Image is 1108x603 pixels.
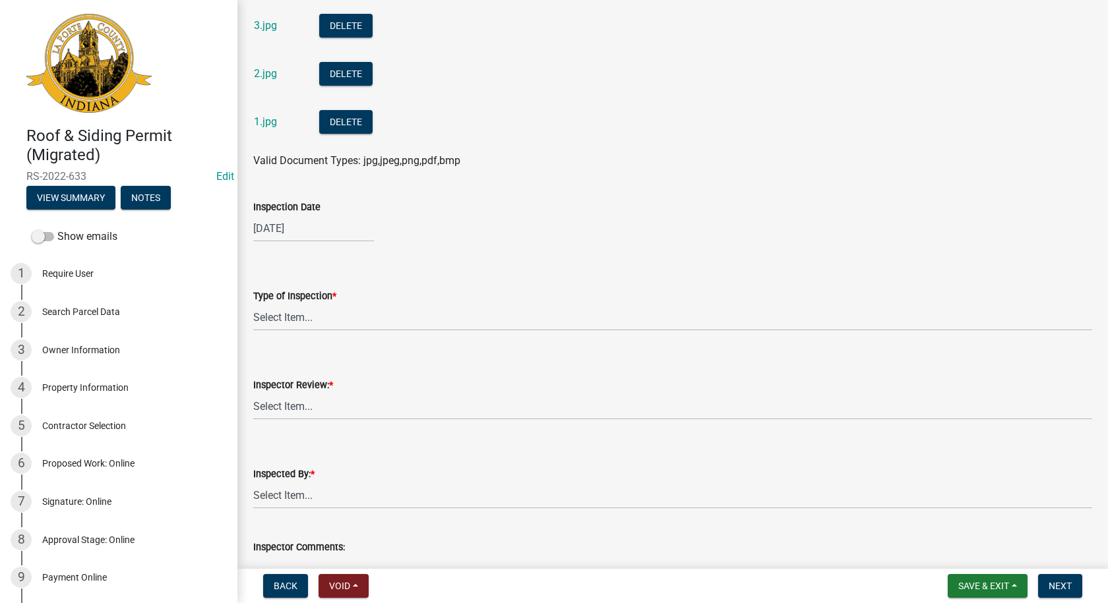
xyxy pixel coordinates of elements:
div: Search Parcel Data [42,307,120,316]
label: Inspection Date [253,203,321,212]
span: Save & Exit [958,581,1009,591]
div: 1 [11,263,32,284]
wm-modal-confirm: Edit Application Number [216,170,234,183]
div: Approval Stage: Online [42,535,135,544]
label: Type of Inspection [253,292,336,301]
wm-modal-confirm: Notes [121,193,171,204]
div: 9 [11,567,32,588]
div: 4 [11,377,32,398]
wm-modal-confirm: Summary [26,193,115,204]
div: 6 [11,453,32,474]
a: 1.jpg [254,115,277,128]
div: Owner Information [42,345,120,355]
button: Void [319,574,369,598]
span: Back [274,581,297,591]
button: Delete [319,14,373,38]
div: 5 [11,415,32,436]
span: Void [329,581,350,591]
img: La Porte County, Indiana [26,14,152,113]
label: Show emails [32,229,117,244]
div: Contractor Selection [42,421,126,430]
h4: Roof & Siding Permit (Migrated) [26,127,227,165]
label: Inspector Comments: [253,543,345,552]
label: Inspector Review: [253,381,333,390]
div: Property Information [42,383,129,392]
wm-modal-confirm: Delete Document [319,20,373,33]
button: Notes [121,186,171,210]
div: 3 [11,339,32,360]
button: View Summary [26,186,115,210]
div: Proposed Work: Online [42,459,135,468]
button: Back [263,574,308,598]
wm-modal-confirm: Delete Document [319,69,373,81]
button: Delete [319,62,373,86]
a: 2.jpg [254,67,277,80]
a: Edit [216,170,234,183]
div: 7 [11,491,32,512]
div: 2 [11,301,32,322]
button: Save & Exit [948,574,1028,598]
div: Signature: Online [42,497,111,506]
span: Next [1049,581,1072,591]
label: Inspected By: [253,470,315,479]
div: 8 [11,529,32,550]
button: Delete [319,110,373,134]
div: Payment Online [42,573,107,582]
span: RS-2022-633 [26,170,211,183]
a: 3.jpg [254,19,277,32]
span: Valid Document Types: jpg,jpeg,png,pdf,bmp [253,154,460,167]
button: Next [1038,574,1082,598]
wm-modal-confirm: Delete Document [319,117,373,129]
div: Require User [42,269,94,278]
input: mm/dd/yyyy [253,215,374,242]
